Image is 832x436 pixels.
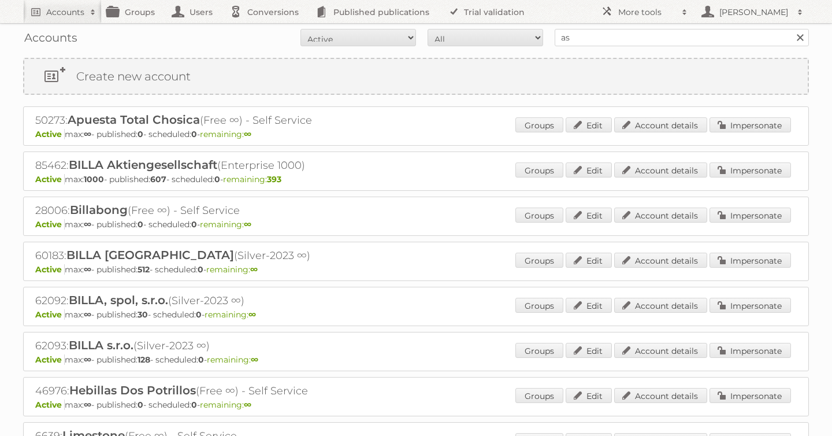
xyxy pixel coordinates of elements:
a: Groups [515,162,563,178]
h2: 62093: (Silver-2023 ∞) [35,338,440,353]
a: Edit [566,298,612,313]
span: Active [35,174,65,184]
span: remaining: [200,400,251,410]
h2: 50273: (Free ∞) - Self Service [35,113,440,128]
a: Account details [614,162,707,178]
a: Impersonate [710,117,791,132]
h2: 85462: (Enterprise 1000) [35,158,440,173]
a: Groups [515,117,563,132]
a: Impersonate [710,208,791,223]
strong: ∞ [251,354,258,365]
strong: 0 [138,400,143,410]
h2: 62092: (Silver-2023 ∞) [35,293,440,308]
strong: 0 [191,400,197,410]
span: BILLA, spol, s.r.o. [69,293,168,307]
strong: 0 [198,264,203,275]
a: Impersonate [710,298,791,313]
span: Active [35,129,65,139]
strong: 393 [267,174,281,184]
strong: 0 [196,309,202,320]
span: Active [35,354,65,365]
h2: Accounts [46,6,84,18]
strong: 0 [214,174,220,184]
strong: ∞ [250,264,258,275]
a: Groups [515,253,563,268]
p: max: - published: - scheduled: - [35,309,797,320]
span: Billabong [70,203,128,217]
h2: 28006: (Free ∞) - Self Service [35,203,440,218]
a: Groups [515,343,563,358]
a: Impersonate [710,253,791,268]
strong: ∞ [244,400,251,410]
strong: ∞ [244,129,251,139]
h2: [PERSON_NAME] [716,6,792,18]
a: Account details [614,208,707,223]
a: Account details [614,253,707,268]
a: Edit [566,208,612,223]
span: Active [35,264,65,275]
p: max: - published: - scheduled: - [35,400,797,410]
strong: 607 [150,174,166,184]
span: Active [35,219,65,230]
h2: 60183: (Silver-2023 ∞) [35,248,440,263]
strong: ∞ [84,400,91,410]
a: Edit [566,388,612,403]
a: Groups [515,298,563,313]
a: Account details [614,343,707,358]
a: Edit [566,343,612,358]
strong: 0 [138,129,143,139]
a: Impersonate [710,388,791,403]
p: max: - published: - scheduled: - [35,219,797,230]
strong: 128 [138,354,150,365]
span: remaining: [207,354,258,365]
span: BILLA [GEOGRAPHIC_DATA] [66,248,234,262]
strong: ∞ [84,219,91,230]
strong: 0 [138,219,143,230]
a: Groups [515,208,563,223]
span: remaining: [200,219,251,230]
span: Active [35,400,65,410]
a: Account details [614,298,707,313]
h2: More tools [618,6,676,18]
strong: ∞ [84,264,91,275]
a: Impersonate [710,343,791,358]
strong: 30 [138,309,148,320]
strong: ∞ [84,309,91,320]
strong: 0 [198,354,204,365]
strong: 0 [191,129,197,139]
strong: 512 [138,264,150,275]
p: max: - published: - scheduled: - [35,129,797,139]
span: remaining: [223,174,281,184]
a: Impersonate [710,162,791,178]
a: Account details [614,388,707,403]
p: max: - published: - scheduled: - [35,174,797,184]
a: Groups [515,388,563,403]
span: Apuesta Total Chosica [68,113,200,127]
span: remaining: [200,129,251,139]
a: Edit [566,253,612,268]
h2: 46976: (Free ∞) - Self Service [35,383,440,398]
a: Edit [566,162,612,178]
span: remaining: [206,264,258,275]
span: Hebillas Dos Potrillos [69,383,196,397]
p: max: - published: - scheduled: - [35,264,797,275]
strong: ∞ [84,129,91,139]
strong: ∞ [248,309,256,320]
a: Account details [614,117,707,132]
p: max: - published: - scheduled: - [35,354,797,365]
a: Edit [566,117,612,132]
span: BILLA Aktiengesellschaft [69,158,217,172]
a: Create new account [24,59,808,94]
strong: ∞ [244,219,251,230]
span: Active [35,309,65,320]
span: remaining: [205,309,256,320]
strong: 0 [191,219,197,230]
strong: 1000 [84,174,104,184]
strong: ∞ [84,354,91,365]
span: BILLA s.r.o. [69,338,133,352]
